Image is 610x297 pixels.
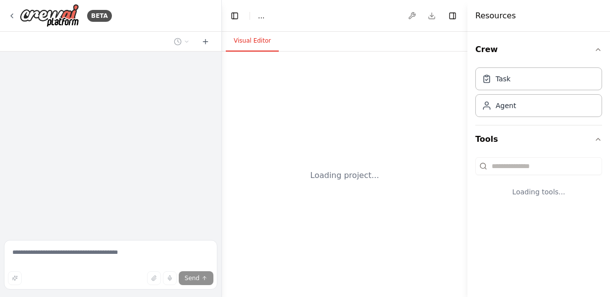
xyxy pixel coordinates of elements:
[475,125,602,153] button: Tools
[475,36,602,63] button: Crew
[170,36,194,48] button: Switch to previous chat
[198,36,213,48] button: Start a new chat
[87,10,112,22] div: BETA
[185,274,200,282] span: Send
[163,271,177,285] button: Click to speak your automation idea
[8,271,22,285] button: Improve this prompt
[258,11,264,21] nav: breadcrumb
[475,63,602,125] div: Crew
[475,179,602,205] div: Loading tools...
[226,31,279,52] button: Visual Editor
[496,74,510,84] div: Task
[310,170,379,181] div: Loading project...
[179,271,213,285] button: Send
[228,9,242,23] button: Hide left sidebar
[475,10,516,22] h4: Resources
[475,153,602,213] div: Tools
[20,4,79,27] img: Logo
[147,271,161,285] button: Upload files
[258,11,264,21] span: ...
[496,101,516,111] div: Agent
[446,9,459,23] button: Hide right sidebar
